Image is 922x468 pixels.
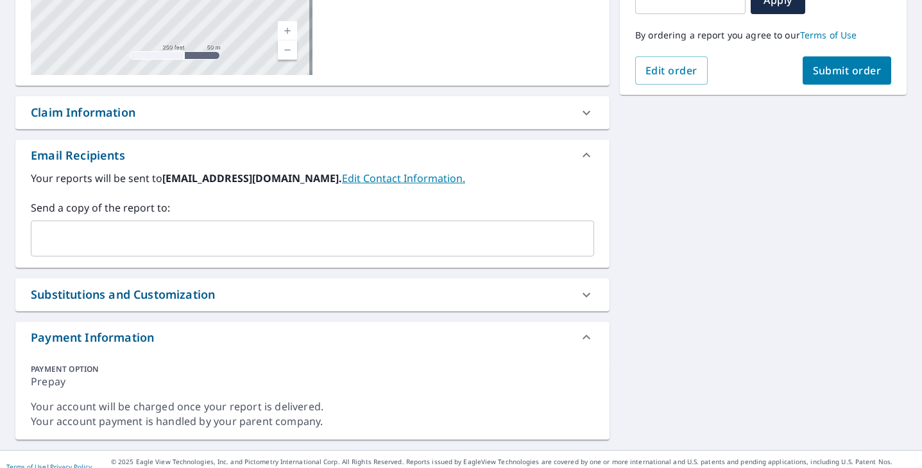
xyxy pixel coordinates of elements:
[31,200,594,215] label: Send a copy of the report to:
[278,21,297,40] a: Current Level 17, Zoom In
[15,278,610,311] div: Substitutions and Customization
[31,364,594,374] div: PAYMENT OPTION
[31,104,135,121] div: Claim Information
[31,399,594,414] div: Your account will be charged once your report is delivered.
[803,56,892,85] button: Submit order
[31,414,594,429] div: Your account payment is handled by your parent company.
[800,29,857,41] a: Terms of Use
[31,329,154,346] div: Payment Information
[162,171,342,185] b: [EMAIL_ADDRESS][DOMAIN_NAME].
[635,56,708,85] button: Edit order
[31,171,594,186] label: Your reports will be sent to
[15,96,610,129] div: Claim Information
[342,171,465,185] a: EditContactInfo
[813,63,882,78] span: Submit order
[15,322,610,353] div: Payment Information
[635,29,891,41] p: By ordering a report you agree to our
[31,374,594,399] div: Prepay
[31,147,125,164] div: Email Recipients
[15,140,610,171] div: Email Recipients
[645,63,697,78] span: Edit order
[278,40,297,60] a: Current Level 17, Zoom Out
[31,286,215,303] div: Substitutions and Customization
